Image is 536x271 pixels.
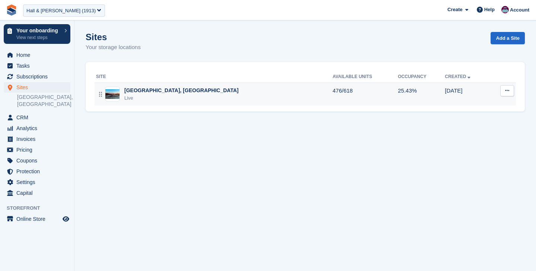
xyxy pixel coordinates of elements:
[4,24,70,44] a: Your onboarding View next steps
[16,155,61,166] span: Coupons
[105,89,119,99] img: Image of Winchester, Hampshire site
[26,7,96,14] div: Hall & [PERSON_NAME] (1913)
[86,43,141,52] p: Your storage locations
[332,71,398,83] th: Available Units
[510,6,529,14] span: Account
[445,83,490,106] td: [DATE]
[7,204,74,212] span: Storefront
[4,61,70,71] a: menu
[501,6,509,13] img: Brian Young
[16,145,61,155] span: Pricing
[398,71,445,83] th: Occupancy
[124,87,239,94] div: [GEOGRAPHIC_DATA], [GEOGRAPHIC_DATA]
[4,155,70,166] a: menu
[16,188,61,198] span: Capital
[16,166,61,177] span: Protection
[445,74,472,79] a: Created
[484,6,495,13] span: Help
[124,94,239,102] div: Live
[16,177,61,187] span: Settings
[4,82,70,93] a: menu
[4,134,70,144] a: menu
[16,34,61,41] p: View next steps
[16,71,61,82] span: Subscriptions
[4,50,70,60] a: menu
[86,32,141,42] h1: Sites
[398,83,445,106] td: 25.43%
[491,32,525,44] a: Add a Site
[95,71,332,83] th: Site
[4,71,70,82] a: menu
[4,112,70,123] a: menu
[16,214,61,224] span: Online Store
[16,82,61,93] span: Sites
[16,134,61,144] span: Invoices
[16,112,61,123] span: CRM
[16,61,61,71] span: Tasks
[16,28,61,33] p: Your onboarding
[17,94,70,108] a: [GEOGRAPHIC_DATA], [GEOGRAPHIC_DATA]
[4,177,70,187] a: menu
[4,188,70,198] a: menu
[4,145,70,155] a: menu
[332,83,398,106] td: 476/618
[447,6,462,13] span: Create
[61,214,70,223] a: Preview store
[16,50,61,60] span: Home
[4,123,70,133] a: menu
[4,166,70,177] a: menu
[6,4,17,16] img: stora-icon-8386f47178a22dfd0bd8f6a31ec36ba5ce8667c1dd55bd0f319d3a0aa187defe.svg
[16,123,61,133] span: Analytics
[4,214,70,224] a: menu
